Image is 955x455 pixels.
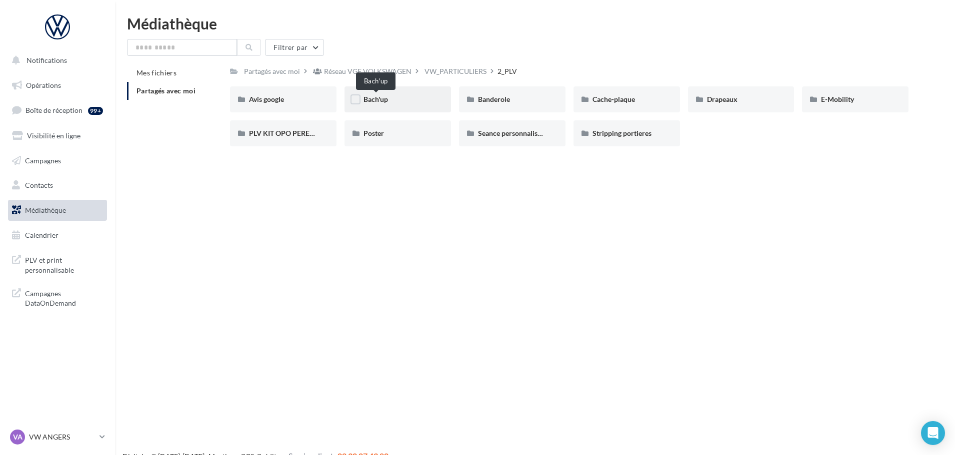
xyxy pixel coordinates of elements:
span: Calendrier [25,231,58,239]
a: Calendrier [6,225,109,246]
button: Filtrer par [265,39,324,56]
span: VA [13,432,22,442]
a: VA VW ANGERS [8,428,107,447]
span: E-Mobility [821,95,854,103]
div: 2_PLV [497,66,517,76]
span: Campagnes DataOnDemand [25,287,103,308]
span: PLV KIT OPO PERENNE [249,129,324,137]
button: Notifications [6,50,105,71]
span: Contacts [25,181,53,189]
span: Banderole [478,95,510,103]
span: Partagés avec moi [136,86,195,95]
span: Poster [363,129,384,137]
a: Campagnes DataOnDemand [6,283,109,312]
p: VW ANGERS [29,432,95,442]
a: PLV et print personnalisable [6,249,109,279]
span: Médiathèque [25,206,66,214]
a: Visibilité en ligne [6,125,109,146]
span: Mes fichiers [136,68,176,77]
a: Campagnes [6,150,109,171]
span: Bach'up [363,95,388,103]
span: PLV et print personnalisable [25,253,103,275]
div: 99+ [88,107,103,115]
span: Seance personnalisee Volkswagen [478,129,583,137]
span: Drapeaux [707,95,737,103]
div: VW_PARTICULIERS [424,66,486,76]
span: Opérations [26,81,61,89]
span: Avis google [249,95,284,103]
a: Médiathèque [6,200,109,221]
span: Visibilité en ligne [27,131,80,140]
div: Open Intercom Messenger [921,421,945,445]
div: Bach'up [356,72,395,90]
span: Stripping portieres [592,129,651,137]
span: Notifications [26,56,67,64]
div: Médiathèque [127,16,943,31]
div: Réseau VGF VOLKSWAGEN [324,66,411,76]
a: Boîte de réception99+ [6,99,109,121]
a: Opérations [6,75,109,96]
div: Partagés avec moi [244,66,300,76]
span: Boîte de réception [25,106,82,114]
span: Cache-plaque [592,95,635,103]
a: Contacts [6,175,109,196]
span: Campagnes [25,156,61,164]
